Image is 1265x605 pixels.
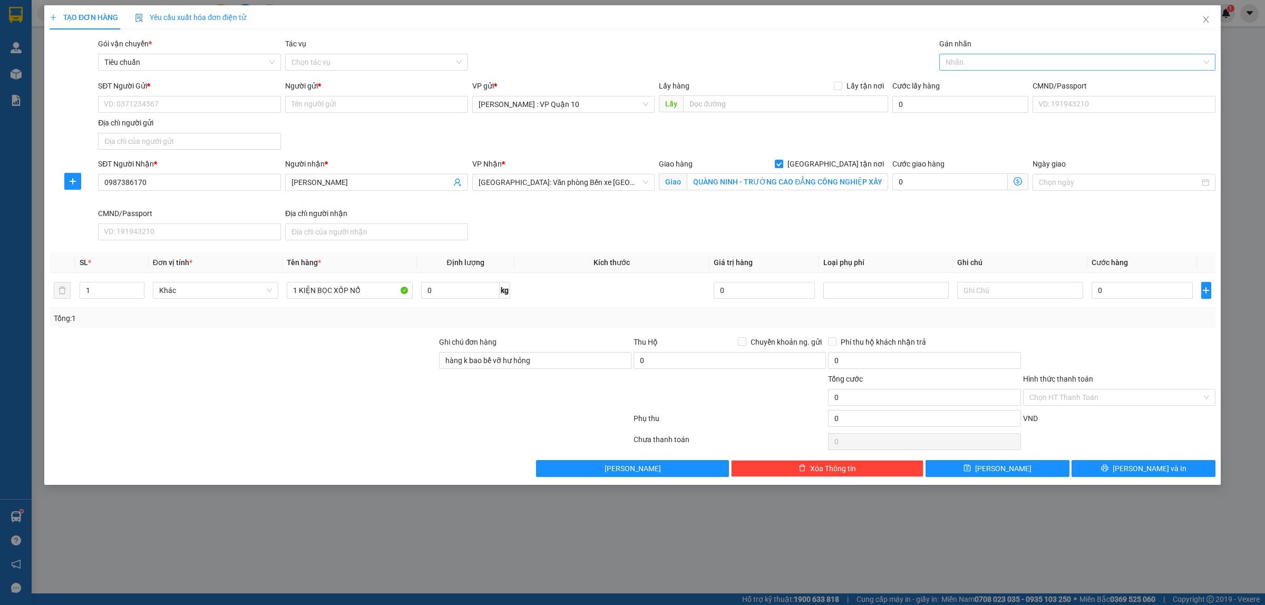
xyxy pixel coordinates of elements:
span: VND [1023,414,1038,423]
span: Lấy tận nơi [842,80,888,92]
span: plus [1202,286,1211,295]
strong: (Công Ty TNHH Chuyển Phát Nhanh Bảo An - MST: 0109597835) [15,30,218,37]
span: TẠO ĐƠN HÀNG [50,13,118,22]
input: VD: Bàn, Ghế [287,282,412,299]
input: Ngày giao [1039,177,1200,188]
span: [GEOGRAPHIC_DATA] tận nơi [783,158,888,170]
span: [PERSON_NAME] [975,463,1032,474]
span: save [964,464,971,473]
div: Tổng: 1 [54,313,488,324]
label: Hình thức thanh toán [1023,375,1093,383]
span: Thu Hộ [634,338,658,346]
div: SĐT Người Gửi [98,80,281,92]
th: Ghi chú [953,252,1087,273]
input: Cước lấy hàng [892,96,1028,113]
span: SL [80,258,88,267]
span: Tiêu chuẩn [104,54,275,70]
span: user-add [453,178,462,187]
span: Giao hàng [659,160,693,168]
div: CMND/Passport [98,208,281,219]
span: [PERSON_NAME] [605,463,661,474]
span: Đơn vị tính [153,258,192,267]
label: Gán nhãn [939,40,971,48]
button: plus [1201,282,1211,299]
strong: BIÊN NHẬN VẬN CHUYỂN BẢO AN EXPRESS [17,15,215,27]
div: Người gửi [285,80,468,92]
div: Địa chỉ người gửi [98,117,281,129]
span: Chuyển khoản ng. gửi [746,336,826,348]
label: Ghi chú đơn hàng [439,338,497,346]
span: Xóa Thông tin [810,463,856,474]
input: 0 [714,282,815,299]
span: Tổng cước [828,375,863,383]
span: Kích thước [593,258,630,267]
div: VP gửi [472,80,655,92]
span: Giá trị hàng [714,258,753,267]
input: Địa chỉ của người gửi [98,133,281,150]
span: plus [65,177,81,186]
span: Hải Phòng: Văn phòng Bến xe Thượng Lý [479,174,649,190]
button: save[PERSON_NAME] [926,460,1069,477]
span: dollar-circle [1014,177,1022,186]
div: Người nhận [285,158,468,170]
span: Phí thu hộ khách nhận trả [836,336,930,348]
span: Định lượng [447,258,484,267]
span: Giao [659,173,687,190]
button: delete [54,282,71,299]
th: Loại phụ phí [819,252,953,273]
input: Giao tận nơi [687,173,888,190]
span: printer [1101,464,1108,473]
span: Tên hàng [287,258,321,267]
button: deleteXóa Thông tin [731,460,923,477]
span: Cước hàng [1092,258,1128,267]
div: CMND/Passport [1033,80,1215,92]
img: icon [135,14,143,22]
span: VP Nhận [472,160,502,168]
label: Cước lấy hàng [892,82,940,90]
label: Ngày giao [1033,160,1066,168]
input: Ghi Chú [957,282,1083,299]
button: plus [64,173,81,190]
input: Cước giao hàng [892,173,1008,190]
span: [PHONE_NUMBER] (7h - 21h) [56,41,227,81]
label: Cước giao hàng [892,160,945,168]
button: [PERSON_NAME] [536,460,728,477]
div: Phụ thu [632,413,827,431]
span: delete [799,464,806,473]
span: Hồ Chí Minh : VP Quận 10 [479,96,649,112]
input: Địa chỉ của người nhận [285,223,468,240]
span: Gói vận chuyển [98,40,152,48]
div: SĐT Người Nhận [98,158,281,170]
span: Lấy [659,95,683,112]
span: CSKH: [8,41,227,81]
div: Chưa thanh toán [632,434,827,452]
span: close [1202,15,1210,24]
div: Địa chỉ người nhận [285,208,468,219]
span: plus [50,14,57,21]
span: [PERSON_NAME] và In [1113,463,1186,474]
span: Yêu cầu xuất hóa đơn điện tử [135,13,246,22]
span: Khác [159,282,272,298]
input: Dọc đường [683,95,888,112]
button: Close [1191,5,1221,35]
span: Lấy hàng [659,82,689,90]
label: Tác vụ [285,40,306,48]
span: kg [500,282,510,299]
button: printer[PERSON_NAME] và In [1072,460,1215,477]
input: Ghi chú đơn hàng [439,352,631,369]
